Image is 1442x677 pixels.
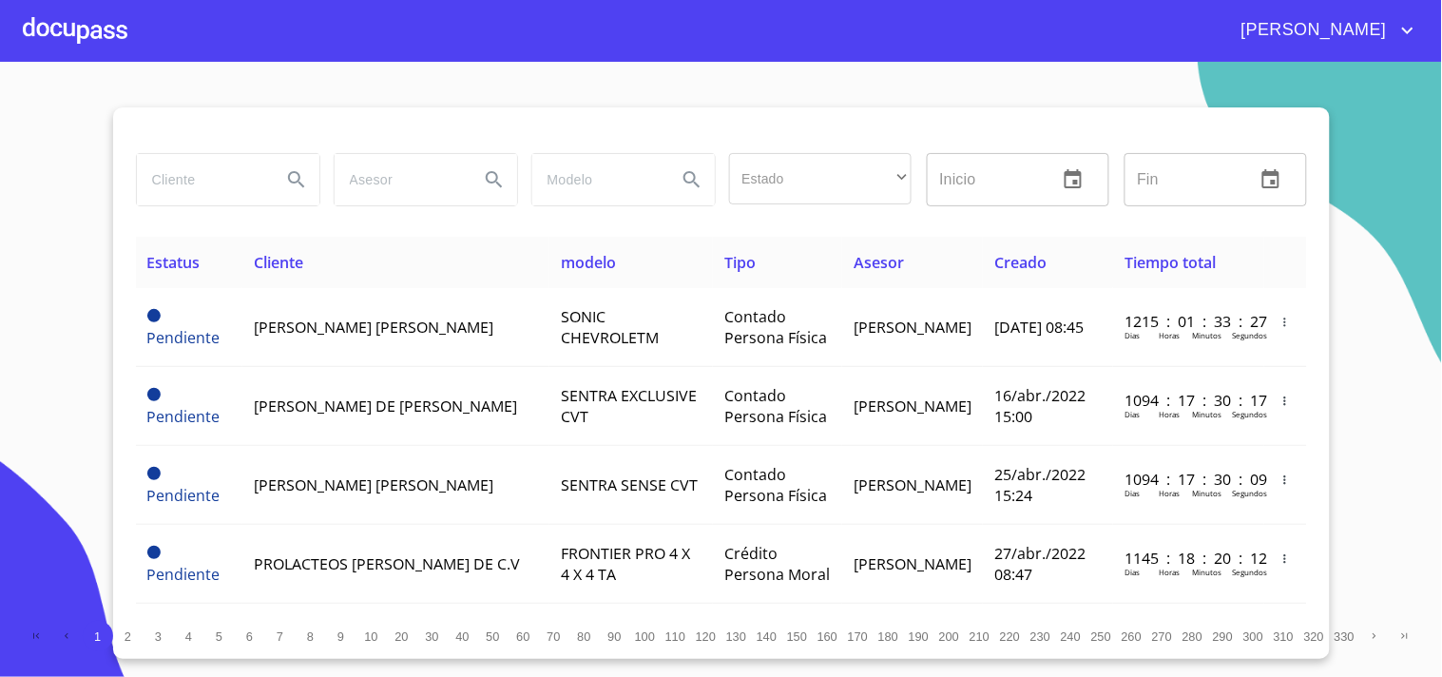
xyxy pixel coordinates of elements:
span: 1 [94,629,101,644]
span: 9 [337,629,344,644]
button: 50 [478,621,509,651]
button: 300 [1239,621,1269,651]
button: 220 [995,621,1026,651]
span: Crédito Persona Moral [724,543,830,585]
span: [PERSON_NAME] DE [PERSON_NAME] [254,396,517,416]
button: 10 [356,621,387,651]
span: 80 [577,629,590,644]
p: 1215 : 01 : 33 : 27 [1125,311,1253,332]
span: 100 [635,629,655,644]
button: 150 [782,621,813,651]
button: 1 [83,621,113,651]
button: 310 [1269,621,1299,651]
span: 10 [364,629,377,644]
button: 80 [569,621,600,651]
span: SONIC CHEVROLETM [561,306,659,348]
span: 160 [817,629,837,644]
span: Pendiente [147,406,221,427]
button: 140 [752,621,782,651]
button: 120 [691,621,721,651]
span: Contado Persona Física [724,385,827,427]
button: 8 [296,621,326,651]
span: 180 [878,629,898,644]
span: 7 [277,629,283,644]
span: 280 [1182,629,1202,644]
button: 270 [1147,621,1178,651]
button: 250 [1086,621,1117,651]
span: FRONTIER PRO 4 X 4 X 4 TA [561,543,690,585]
span: Pendiente [147,564,221,585]
p: Horas [1159,567,1180,577]
p: Segundos [1232,330,1267,340]
button: 240 [1056,621,1086,651]
span: 270 [1152,629,1172,644]
button: Search [471,157,517,203]
p: Segundos [1232,567,1267,577]
button: 90 [600,621,630,651]
span: 330 [1335,629,1355,644]
button: 280 [1178,621,1208,651]
button: 130 [721,621,752,651]
span: Pendiente [147,388,161,401]
input: search [137,154,266,205]
input: search [532,154,662,205]
button: 60 [509,621,539,651]
span: [PERSON_NAME] [PERSON_NAME] [254,474,493,495]
button: 6 [235,621,265,651]
button: 100 [630,621,661,651]
input: search [335,154,464,205]
span: Contado Persona Física [724,306,827,348]
p: Dias [1125,409,1140,419]
span: 240 [1061,629,1081,644]
span: 200 [939,629,959,644]
span: 250 [1091,629,1111,644]
span: 210 [970,629,990,644]
span: 27/abr./2022 08:47 [994,543,1086,585]
span: Pendiente [147,485,221,506]
span: Asesor [854,252,904,273]
span: Pendiente [147,546,161,559]
span: 150 [787,629,807,644]
span: 5 [216,629,222,644]
span: PROLACTEOS [PERSON_NAME] DE C.V [254,553,520,574]
p: Dias [1125,567,1140,577]
span: 170 [848,629,868,644]
span: 3 [155,629,162,644]
button: 260 [1117,621,1147,651]
p: Minutos [1192,567,1221,577]
span: modelo [561,252,616,273]
span: Contado Persona Física [724,464,827,506]
button: 190 [904,621,934,651]
p: 1145 : 18 : 20 : 12 [1125,548,1253,569]
p: Minutos [1192,488,1221,498]
span: 260 [1122,629,1142,644]
span: [PERSON_NAME] [854,474,971,495]
span: [PERSON_NAME] [PERSON_NAME] [254,317,493,338]
p: Dias [1125,330,1140,340]
span: 6 [246,629,253,644]
button: 230 [1026,621,1056,651]
p: Minutos [1192,330,1221,340]
span: [PERSON_NAME] [854,553,971,574]
span: 320 [1304,629,1324,644]
p: Horas [1159,330,1180,340]
span: 8 [307,629,314,644]
button: 180 [874,621,904,651]
span: Pendiente [147,467,161,480]
button: 2 [113,621,144,651]
button: 70 [539,621,569,651]
span: 30 [425,629,438,644]
p: Horas [1159,409,1180,419]
span: 120 [696,629,716,644]
button: 290 [1208,621,1239,651]
span: [PERSON_NAME] [854,396,971,416]
button: 110 [661,621,691,651]
button: 200 [934,621,965,651]
span: 40 [455,629,469,644]
span: 60 [516,629,529,644]
span: 4 [185,629,192,644]
p: Segundos [1232,488,1267,498]
button: 330 [1330,621,1360,651]
span: 130 [726,629,746,644]
button: 4 [174,621,204,651]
